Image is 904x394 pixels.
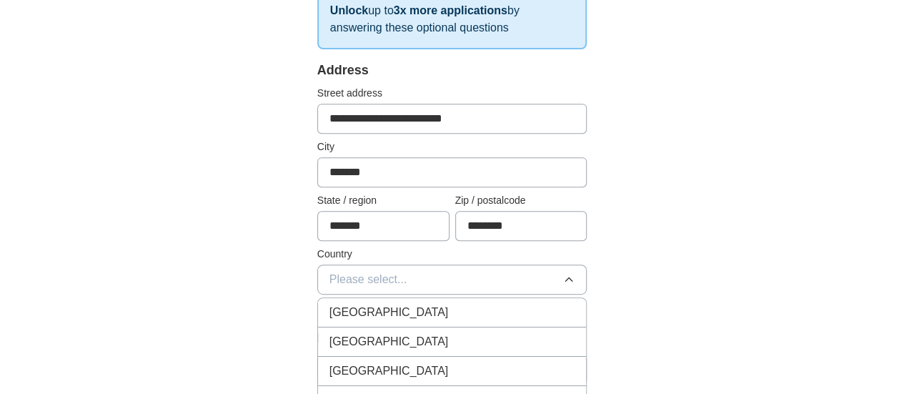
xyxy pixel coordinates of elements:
[329,271,407,288] span: Please select...
[329,304,449,321] span: [GEOGRAPHIC_DATA]
[317,61,587,80] div: Address
[329,363,449,380] span: [GEOGRAPHIC_DATA]
[455,193,587,208] label: Zip / postalcode
[317,139,587,154] label: City
[317,86,587,101] label: Street address
[317,265,587,295] button: Please select...
[329,333,449,350] span: [GEOGRAPHIC_DATA]
[317,247,587,262] label: Country
[317,193,449,208] label: State / region
[330,4,368,16] strong: Unlock
[394,4,507,16] strong: 3x more applications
